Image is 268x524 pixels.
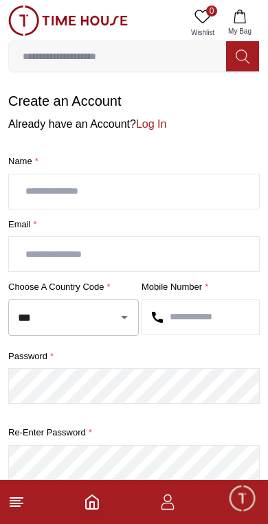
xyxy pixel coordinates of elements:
[8,280,139,294] label: Choose a country code
[115,308,134,327] button: Open
[186,5,220,41] a: 0Wishlist
[186,27,220,38] span: Wishlist
[8,91,260,111] h1: Create an Account
[8,155,260,168] label: Name
[227,483,258,514] div: Chat Widget
[136,118,166,130] a: Log In
[8,426,260,440] label: Re-enter Password
[8,350,260,363] label: password
[8,5,128,36] img: ...
[142,280,260,294] label: Mobile Number
[206,5,217,16] span: 0
[84,494,100,510] a: Home
[8,218,260,231] label: Email
[8,116,260,133] p: Already have an Account?
[220,5,260,41] button: My Bag
[223,26,257,36] span: My Bag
